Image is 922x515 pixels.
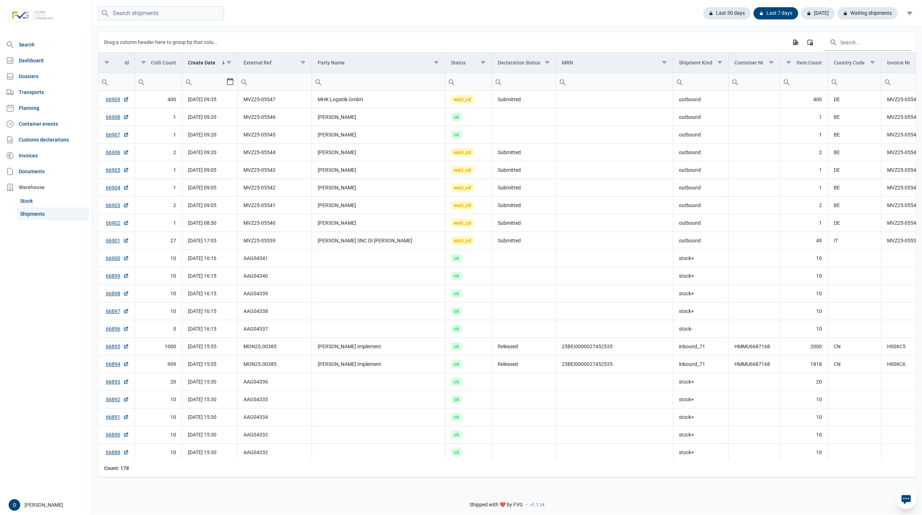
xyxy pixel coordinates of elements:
td: 10 [780,426,828,444]
span: [DATE] 09:05 [188,167,216,173]
span: Show filter options for column 'MRN' [662,60,667,65]
td: HMMU6687168 [729,338,780,355]
span: wait_cd [451,201,474,210]
span: wait_cd [451,166,474,174]
td: Filter cell [673,73,729,91]
td: 10 [135,250,182,267]
td: 10 [135,303,182,320]
a: 66900 [106,255,129,262]
div: Status [451,60,466,66]
div: Container Nr [734,60,764,66]
td: CN [828,338,881,355]
td: Submitted [492,197,556,214]
div: Party Name [318,60,345,66]
td: stock+ [673,250,729,267]
td: BE [828,197,881,214]
td: Filter cell [135,73,182,91]
a: 66891 [106,413,129,421]
input: Filter cell [673,73,729,90]
input: Filter cell [445,73,492,90]
td: 10 [780,267,828,285]
div: Search box [492,73,505,90]
div: Warehouse [3,180,89,194]
td: 2000 [780,338,828,355]
td: 10 [135,391,182,408]
td: Column Id [98,53,135,73]
a: 66890 [106,431,129,438]
td: outbound [673,108,729,126]
span: Show filter options for column 'External Ref' [300,60,306,65]
td: 49 [780,232,828,250]
td: outbound [673,232,729,250]
span: [DATE] 16:15 [188,326,216,332]
td: MON25.00385 [238,355,312,373]
td: IT [828,232,881,250]
span: [DATE] 15:30 [188,397,216,402]
td: Submitted [492,232,556,250]
a: 66901 [106,237,129,244]
a: 66899 [106,272,129,279]
td: 10 [135,267,182,285]
td: DE [828,161,881,179]
td: Filter cell [556,73,673,91]
a: Container events [3,117,89,131]
td: MON25.00385 [238,338,312,355]
a: 66902 [106,219,129,227]
td: AAG04338 [238,303,312,320]
td: 10 [135,408,182,426]
td: Column External Ref [238,53,312,73]
td: AAG04335 [238,391,312,408]
td: Column Party Name [312,53,445,73]
td: stock+ [673,303,729,320]
a: 66896 [106,325,129,332]
td: MVZ25-05542 [238,179,312,197]
td: CN [828,355,881,373]
td: BE [828,108,881,126]
input: Filter cell [556,73,673,90]
span: wait_cd [451,148,474,157]
div: Search box [780,73,793,90]
span: [DATE] 09:35 [188,97,216,102]
td: outbound [673,161,729,179]
td: 1 [135,214,182,232]
td: [PERSON_NAME] [312,197,445,214]
div: [PERSON_NAME] [9,499,88,511]
td: 1 [780,214,828,232]
input: Search in the data grid [824,33,910,51]
td: outbound [673,214,729,232]
span: Show filter options for column 'Country Code' [870,60,875,65]
td: Filter cell [312,73,445,91]
div: Search box [312,73,325,90]
td: outbound [673,91,729,108]
a: Dossiers [3,69,89,84]
td: 400 [780,91,828,108]
div: Country Code [834,60,865,66]
td: Released [492,338,556,355]
span: Show filter options for column 'Item Count' [786,60,791,65]
div: Search box [98,73,111,90]
td: HMMU6687168 [729,355,780,373]
span: ok [451,130,462,139]
td: [PERSON_NAME] [312,108,445,126]
div: Id [125,60,129,66]
span: [DATE] 15:30 [188,432,216,438]
td: 2 [780,197,828,214]
td: MVZ25-05543 [238,161,312,179]
td: Filter cell [445,73,492,91]
td: 1 [135,108,182,126]
a: 66906 [106,149,129,156]
a: 66889 [106,449,129,456]
div: Search box [182,73,195,90]
span: Show filter options for column 'Container Nr' [769,60,774,65]
td: Column MRN [556,53,673,73]
td: Submitted [492,144,556,161]
span: wait_cd [451,219,474,227]
td: Column Item Count [780,53,828,73]
td: DE [828,91,881,108]
div: Colli Count [151,60,176,66]
div: Search box [135,73,148,90]
div: Id Count: 178 [104,465,129,472]
a: 66908 [106,113,129,121]
td: 1 [135,179,182,197]
td: [PERSON_NAME] Implement [312,355,445,373]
